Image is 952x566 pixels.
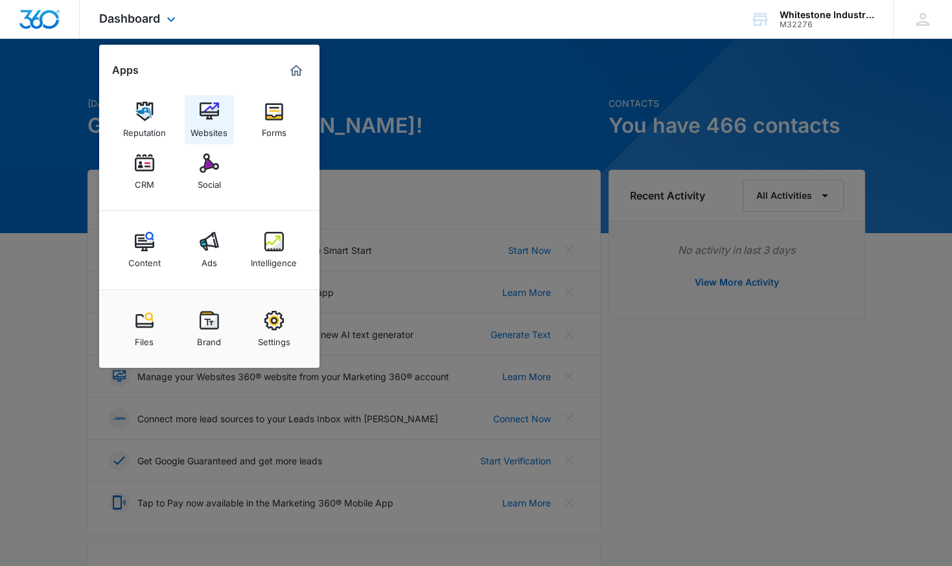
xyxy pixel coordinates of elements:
[251,251,297,268] div: Intelligence
[191,121,227,138] div: Websites
[250,304,299,354] a: Settings
[135,330,154,347] div: Files
[780,10,874,20] div: account name
[128,251,161,268] div: Content
[99,12,160,25] span: Dashboard
[120,147,169,196] a: CRM
[780,20,874,29] div: account id
[185,304,234,354] a: Brand
[202,251,217,268] div: Ads
[262,121,286,138] div: Forms
[185,225,234,275] a: Ads
[250,95,299,144] a: Forms
[120,225,169,275] a: Content
[197,330,221,347] div: Brand
[198,173,221,190] div: Social
[112,64,139,76] h2: Apps
[135,173,154,190] div: CRM
[123,121,166,138] div: Reputation
[185,95,234,144] a: Websites
[120,304,169,354] a: Files
[250,225,299,275] a: Intelligence
[120,95,169,144] a: Reputation
[185,147,234,196] a: Social
[286,60,307,81] a: Marketing 360® Dashboard
[258,330,290,347] div: Settings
